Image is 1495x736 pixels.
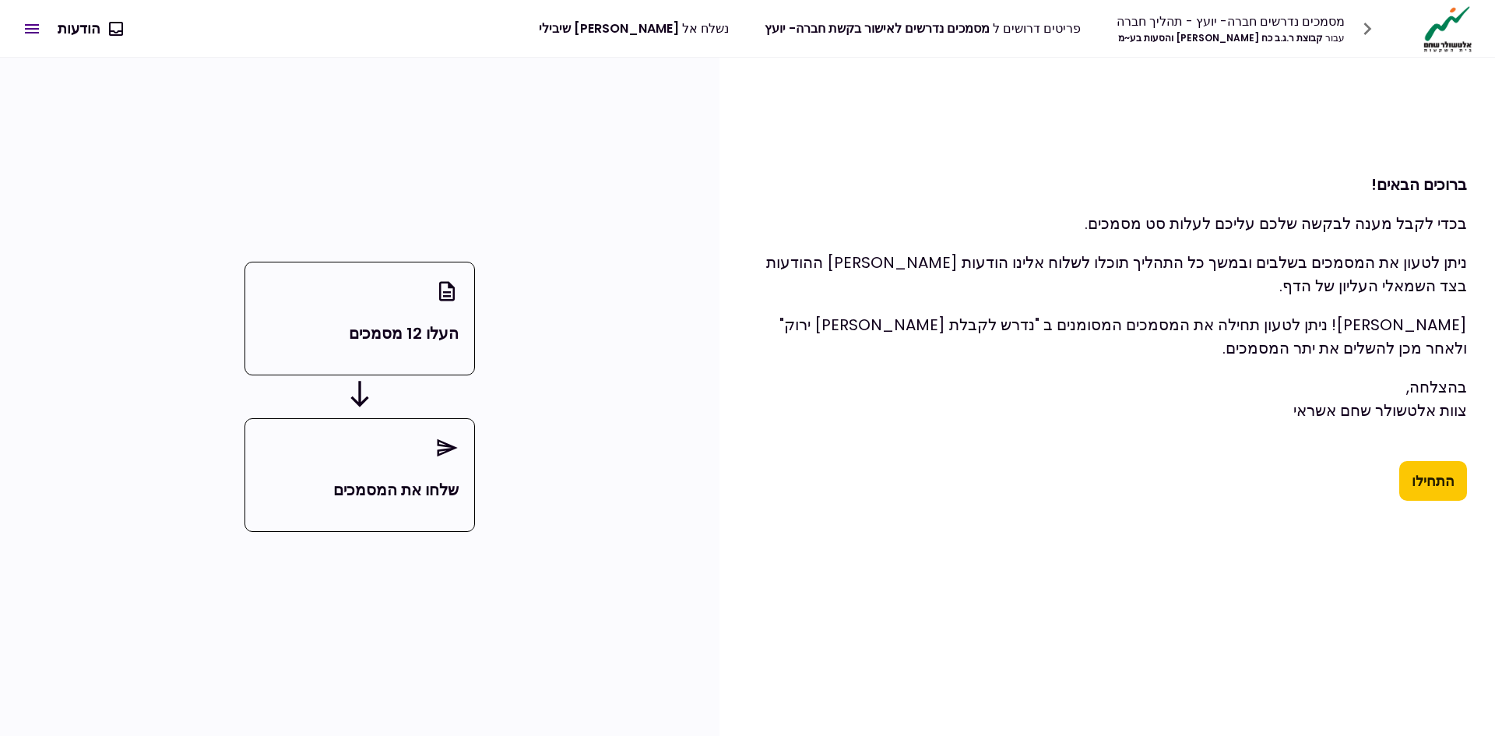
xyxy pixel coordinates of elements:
p: שלחו את המסמכים [261,478,459,502]
div: קבוצת ר.ג.ב כח [PERSON_NAME] והסעות בע~מ [1117,31,1345,45]
span: [PERSON_NAME] שיבילי [539,19,679,37]
span: עבור [1325,31,1345,44]
strong: ברוכים הבאים! [1371,174,1467,195]
p: העלו 12 מסמכים [261,322,459,345]
p: בהצלחה, צוות אלטשולר שחם אשראי [747,375,1467,422]
div: מסמכים נדרשים חברה- יועץ - תהליך חברה [1117,12,1345,31]
span: מסמכים נדרשים לאישור בקשת חברה- יועץ [765,19,990,37]
p: בכדי לקבל מענה לבקשה שלכם עליכם לעלות סט מסמכים. [747,212,1467,235]
p: ניתן לטעון את המסמכים בשלבים ובמשך כל התהליך תוכלו לשלוח אלינו הודעות [PERSON_NAME] ההודעות בצד ה... [747,251,1467,298]
button: התחילו [1399,461,1467,502]
img: Logo [1419,5,1476,53]
div: פריטים דרושים ל [765,19,1081,38]
p: [PERSON_NAME]! ניתן לטעון תחילה את המסמכים המסומנים ב "נדרש לקבלת [PERSON_NAME] ירוק" ולאחר מכן ל... [747,313,1467,360]
button: הודעות [45,9,135,49]
div: נשלח אל [539,19,729,38]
